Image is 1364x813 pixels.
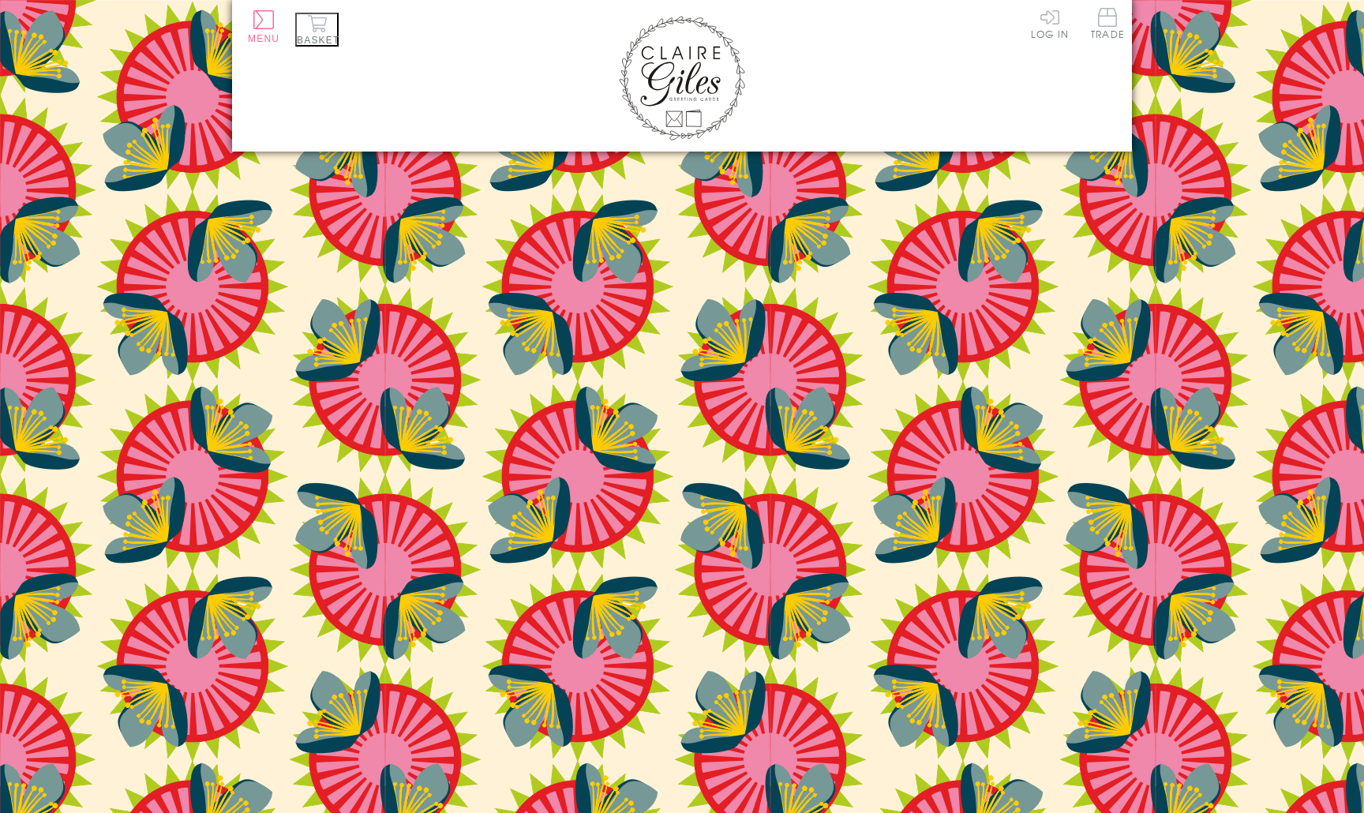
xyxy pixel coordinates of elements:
button: Basket [295,13,339,47]
span: Menu [248,33,279,44]
img: Claire Giles Greetings Cards [619,16,745,140]
button: Menu [248,10,279,44]
span: Trade [1091,8,1124,39]
a: Log In [1031,8,1069,39]
a: Trade [1091,8,1124,42]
